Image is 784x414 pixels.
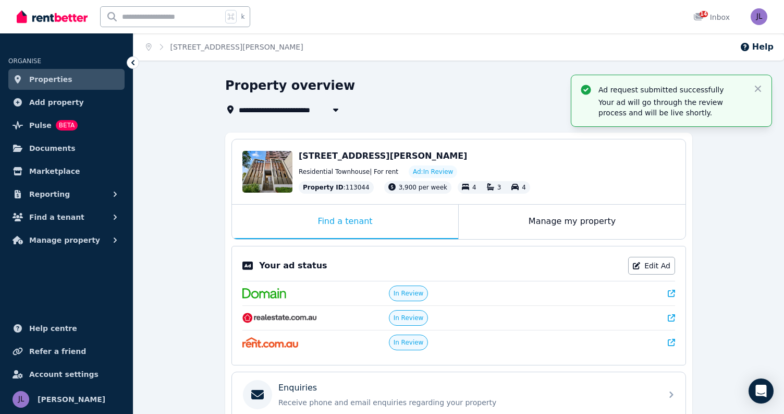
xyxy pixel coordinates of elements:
[225,77,355,94] h1: Property overview
[413,168,453,176] span: Ad: In Review
[241,13,244,21] span: k
[751,8,767,25] img: John Ly
[29,165,80,178] span: Marketplace
[299,151,467,161] span: [STREET_ADDRESS][PERSON_NAME]
[749,378,774,404] div: Open Intercom Messenger
[8,69,125,90] a: Properties
[394,289,424,298] span: In Review
[700,11,708,17] span: 14
[8,92,125,113] a: Add property
[242,313,317,323] img: RealEstate.com.au
[693,12,730,22] div: Inbox
[8,207,125,228] button: Find a tenant
[29,188,70,200] span: Reporting
[399,184,447,191] span: 3,900 per week
[278,397,656,408] p: Receive phone and email enquiries regarding your property
[29,345,86,358] span: Refer a friend
[29,96,84,109] span: Add property
[472,184,476,191] span: 4
[740,41,774,53] button: Help
[8,115,125,136] a: PulseBETA
[497,184,501,191] span: 3
[459,205,685,239] div: Manage my property
[394,314,424,322] span: In Review
[13,391,29,408] img: John Ly
[242,288,286,299] img: Domain.com.au
[628,257,675,275] a: Edit Ad
[259,259,327,272] p: Your ad status
[8,161,125,182] a: Marketplace
[232,205,458,239] div: Find a tenant
[242,337,298,348] img: Rent.com.au
[394,338,424,347] span: In Review
[17,9,88,25] img: RentBetter
[598,85,744,95] p: Ad request submitted successfully
[133,33,316,61] nav: Breadcrumb
[38,393,105,406] span: [PERSON_NAME]
[29,119,52,132] span: Pulse
[8,138,125,159] a: Documents
[278,382,317,394] p: Enquiries
[29,73,72,86] span: Properties
[598,97,744,118] p: Your ad will go through the review process and will be live shortly.
[8,318,125,339] a: Help centre
[29,368,99,381] span: Account settings
[522,184,526,191] span: 4
[170,43,303,51] a: [STREET_ADDRESS][PERSON_NAME]
[8,230,125,251] button: Manage property
[8,184,125,205] button: Reporting
[29,234,100,246] span: Manage property
[29,211,84,223] span: Find a tenant
[56,120,78,131] span: BETA
[29,142,76,155] span: Documents
[303,183,344,192] span: Property ID
[8,57,41,65] span: ORGANISE
[299,168,398,176] span: Residential Townhouse | For rent
[299,181,374,194] div: : 113044
[29,322,77,335] span: Help centre
[8,364,125,385] a: Account settings
[8,341,125,362] a: Refer a friend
